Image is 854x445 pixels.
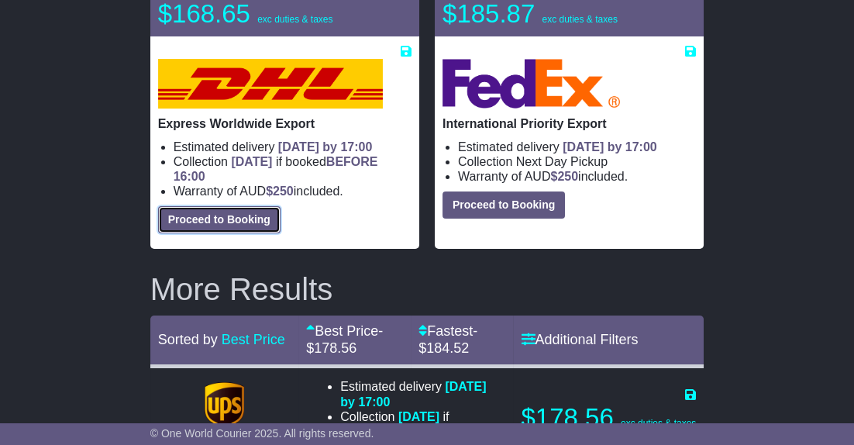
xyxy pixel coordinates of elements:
[273,185,294,198] span: 250
[306,323,383,356] span: - $
[458,169,696,184] li: Warranty of AUD included.
[326,155,378,168] span: BEFORE
[150,272,704,306] h2: More Results
[174,140,412,154] li: Estimated delivery
[158,59,383,109] img: DHL: Express Worldwide Export
[158,116,412,131] p: Express Worldwide Export
[521,332,638,347] a: Additional Filters
[563,140,657,154] span: [DATE] by 17:00
[222,332,285,347] a: Best Price
[266,185,294,198] span: $
[231,155,272,168] span: [DATE]
[314,340,356,356] span: 178.56
[442,59,620,109] img: FedEx Express: International Priority Export
[516,155,608,168] span: Next Day Pickup
[174,170,205,183] span: 16:00
[557,170,578,183] span: 250
[521,402,696,433] p: $178.56
[542,14,617,25] span: exc duties & taxes
[550,170,578,183] span: $
[174,155,378,183] span: if booked
[458,154,696,169] li: Collection
[340,410,468,438] span: if booked
[158,206,281,233] button: Proceed to Booking
[174,184,412,198] li: Warranty of AUD included.
[340,409,502,439] li: Collection
[340,380,486,408] span: [DATE] by 17:00
[426,340,469,356] span: 184.52
[257,14,332,25] span: exc duties & taxes
[621,418,696,429] span: exc duties & taxes
[306,323,383,356] a: Best Price- $178.56
[340,379,502,409] li: Estimated delivery
[442,116,696,131] p: International Priority Export
[442,191,565,219] button: Proceed to Booking
[458,140,696,154] li: Estimated delivery
[174,154,412,184] li: Collection
[418,323,477,356] span: - $
[418,323,477,356] a: Fastest- $184.52
[158,332,218,347] span: Sorted by
[278,140,373,154] span: [DATE] by 17:00
[150,427,374,440] span: © One World Courier 2025. All rights reserved.
[398,410,439,423] span: [DATE]
[205,382,243,429] img: UPS (new): Express Saver Export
